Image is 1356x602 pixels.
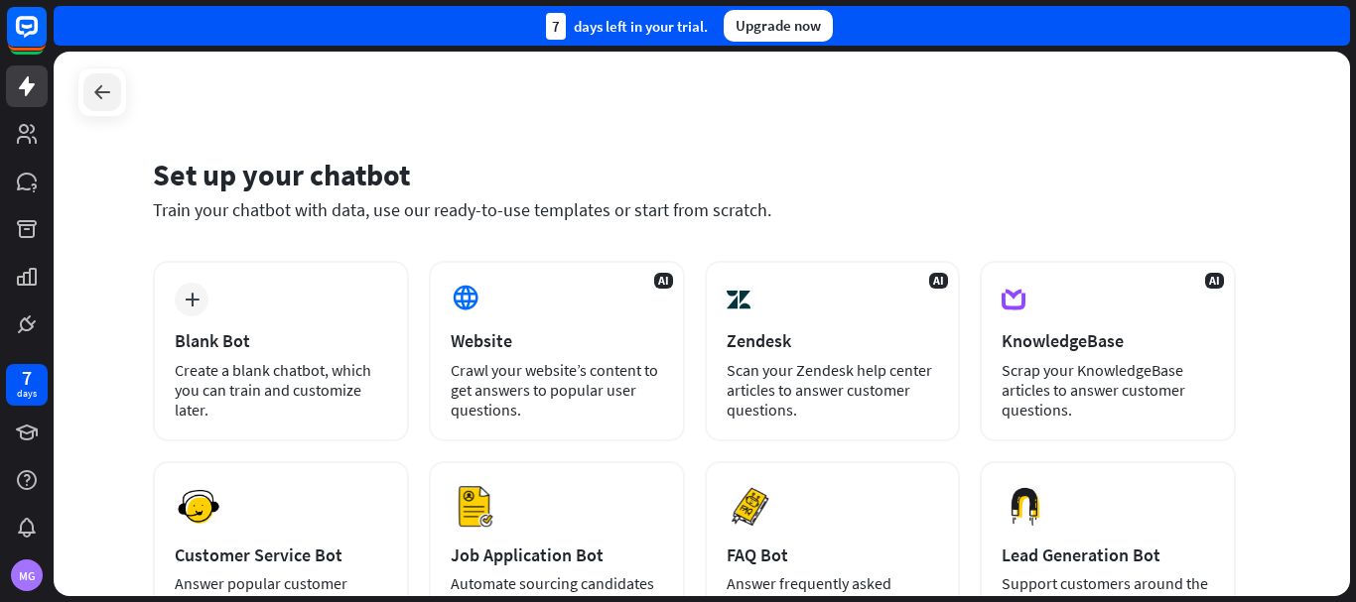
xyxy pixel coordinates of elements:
div: Train your chatbot with data, use our ready-to-use templates or start from scratch. [153,198,1236,221]
div: Scrap your KnowledgeBase articles to answer customer questions. [1002,360,1214,420]
div: days left in your trial. [546,13,708,40]
div: 7 [546,13,566,40]
div: Set up your chatbot [153,156,1236,193]
a: 7 days [6,364,48,406]
div: Lead Generation Bot [1002,543,1214,566]
span: AI [1205,273,1224,289]
i: plus [185,293,200,306]
div: days [17,387,37,401]
div: KnowledgeBase [1002,329,1214,352]
span: AI [929,273,948,289]
button: Open LiveChat chat widget [16,8,75,67]
div: Job Application Bot [451,543,663,566]
div: Crawl your website’s content to get answers to popular user questions. [451,360,663,420]
span: AI [654,273,673,289]
div: FAQ Bot [727,543,939,566]
div: Zendesk [727,329,939,352]
div: Blank Bot [175,329,387,352]
div: 7 [22,369,32,387]
div: Upgrade now [724,10,833,42]
div: Scan your Zendesk help center articles to answer customer questions. [727,360,939,420]
div: Customer Service Bot [175,543,387,566]
div: Create a blank chatbot, which you can train and customize later. [175,360,387,420]
div: MG [11,559,43,591]
div: Website [451,329,663,352]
